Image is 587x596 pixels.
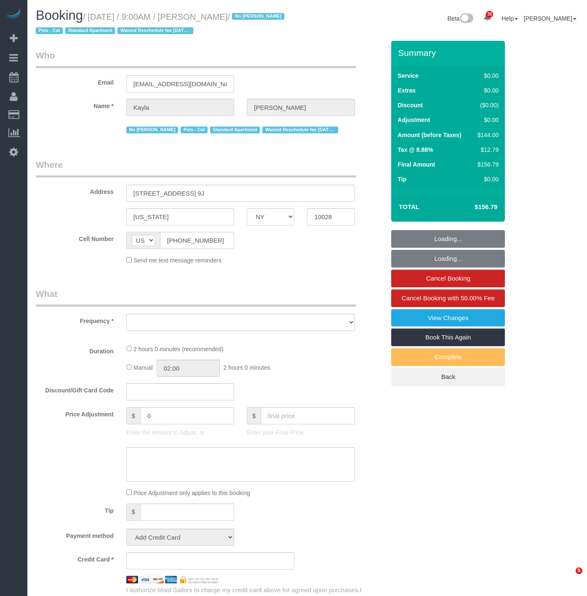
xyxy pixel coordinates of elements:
[558,567,579,588] iframe: Intercom live chat
[126,407,140,424] span: $
[126,503,140,521] span: $
[398,48,501,58] h3: Summary
[36,12,287,36] small: / [DATE] / 9:00AM / [PERSON_NAME]
[474,86,499,95] div: $0.00
[398,146,433,154] label: Tax @ 8.88%
[391,270,505,287] a: Cancel Booking
[391,368,505,386] a: Back
[307,208,355,225] input: Zip Code
[29,75,120,87] label: Email
[133,490,250,496] span: Price Adjustment only applies to this booking
[120,576,226,583] img: credit cards
[29,314,120,325] label: Frequency *
[133,346,224,352] span: 2 hours 0 minutes (recommended)
[459,13,473,24] img: New interface
[486,11,493,18] span: 36
[117,27,193,34] span: Waived Reschedule fee [DATE] changedto18th
[29,185,120,196] label: Address
[247,99,355,116] input: Last Name
[398,72,419,80] label: Service
[398,116,430,124] label: Adjustment
[398,175,406,183] label: Tip
[133,364,153,371] span: Manual
[65,27,115,34] span: Standard Apartment
[126,208,234,225] input: City
[126,127,178,133] span: No [PERSON_NAME]
[524,15,576,22] a: [PERSON_NAME]
[474,101,499,109] div: ($0.00)
[479,8,496,27] a: 36
[36,8,83,23] span: Booking
[232,13,284,20] span: No [PERSON_NAME]
[247,407,261,424] span: $
[391,289,505,307] a: Cancel Booking with 50.00% Fee
[474,160,499,169] div: $156.79
[262,127,338,133] span: Waived Reschedule fee [DATE] changedto18th
[502,15,518,22] a: Help
[160,232,234,249] input: Cell Number
[36,159,356,177] legend: Where
[398,86,416,95] label: Extras
[398,131,461,139] label: Amount (before Taxes)
[29,99,120,110] label: Name *
[391,309,505,327] a: View Changes
[36,288,356,307] legend: What
[399,203,419,210] strong: Total
[126,428,234,437] p: Enter the Amount to Adjust, or
[398,160,435,169] label: Final Amount
[402,294,495,302] span: Cancel Booking with 50.00% Fee
[133,257,221,264] span: Send me text message reminders
[223,364,270,371] span: 2 hours 0 minutes
[5,8,22,20] img: Automaid Logo
[29,503,120,515] label: Tip
[29,407,120,419] label: Price Adjustment
[261,407,355,424] input: final price
[126,75,234,93] input: Email
[474,72,499,80] div: $0.00
[126,99,234,116] input: First Name
[133,557,288,564] iframe: Secure card payment input frame
[29,344,120,355] label: Duration
[448,15,474,22] a: Beta
[29,552,120,564] label: Credit Card *
[29,383,120,395] label: Discount/Gift Card Code
[576,567,582,574] span: 5
[474,175,499,183] div: $0.00
[210,127,260,133] span: Standard Apartment
[474,131,499,139] div: $144.00
[36,27,63,34] span: Pets - Cat
[29,232,120,243] label: Cell Number
[474,146,499,154] div: $12.79
[247,428,355,437] p: Enter your Final Price
[29,529,120,540] label: Payment method
[391,328,505,346] a: Book This Again
[181,127,208,133] span: Pets - Cat
[474,116,499,124] div: $0.00
[36,49,356,68] legend: Who
[398,101,423,109] label: Discount
[449,204,497,211] h4: $156.79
